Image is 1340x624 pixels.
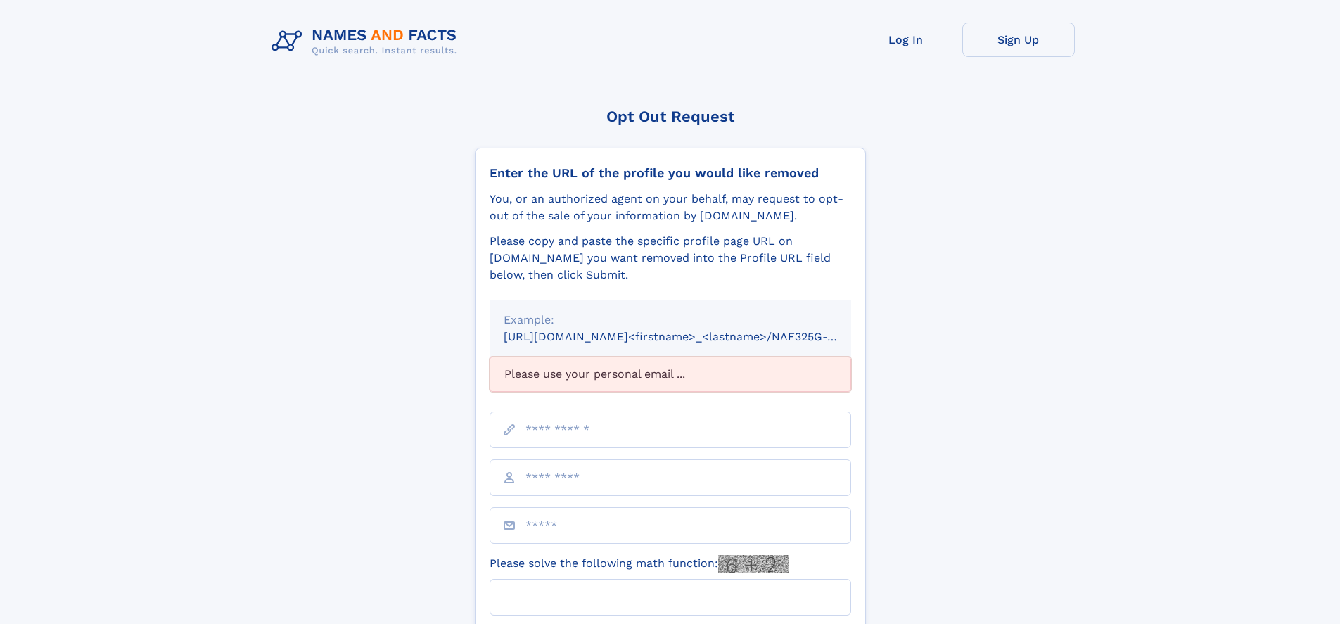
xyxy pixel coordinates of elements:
div: Enter the URL of the profile you would like removed [490,165,851,181]
img: Logo Names and Facts [266,23,468,61]
div: Please use your personal email ... [490,357,851,392]
label: Please solve the following math function: [490,555,789,573]
div: Example: [504,312,837,329]
div: Please copy and paste the specific profile page URL on [DOMAIN_NAME] you want removed into the Pr... [490,233,851,284]
a: Log In [850,23,962,57]
small: [URL][DOMAIN_NAME]<firstname>_<lastname>/NAF325G-xxxxxxxx [504,330,878,343]
a: Sign Up [962,23,1075,57]
div: Opt Out Request [475,108,866,125]
div: You, or an authorized agent on your behalf, may request to opt-out of the sale of your informatio... [490,191,851,224]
